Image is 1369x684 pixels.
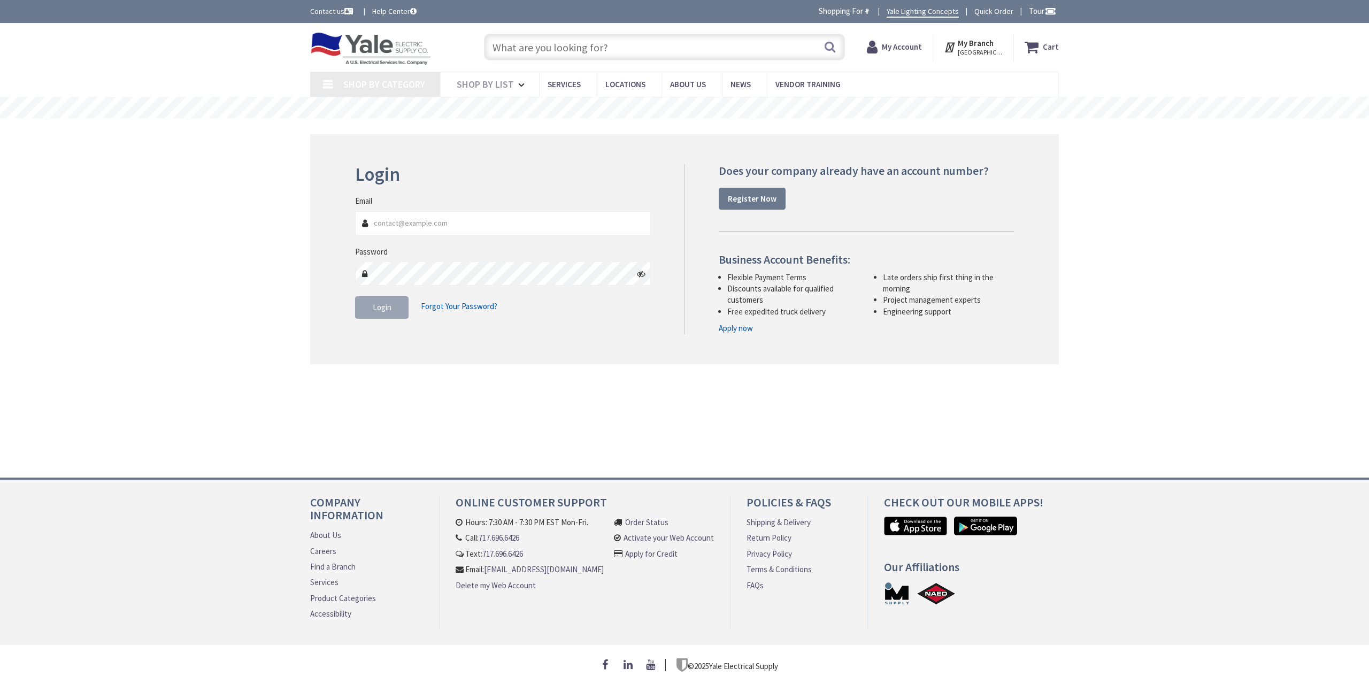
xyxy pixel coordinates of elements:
[719,253,1014,266] h4: Business Account Benefits:
[719,164,1014,177] h4: Does your company already have an account number?
[355,296,409,319] button: Login
[1043,37,1059,57] strong: Cart
[694,660,709,671] span: 2025
[676,658,688,672] img: footer_logo.png
[867,37,922,57] a: My Account
[884,560,1067,581] h4: Our Affiliations
[456,564,604,575] li: Email:
[482,548,523,559] a: 717.696.6426
[974,6,1013,17] a: Quick Order
[637,270,645,278] i: Click here to show/hide password
[883,306,1014,317] li: Engineering support
[355,246,388,257] label: Password
[456,580,536,591] a: Delete my Web Account
[1025,37,1059,57] a: Cart
[625,548,678,559] a: Apply for Credit
[944,37,1003,57] div: My Branch [GEOGRAPHIC_DATA], [GEOGRAPHIC_DATA]
[605,79,645,89] span: Locations
[456,496,713,517] h4: Online Customer Support
[1029,6,1056,16] span: Tour
[865,6,870,16] strong: #
[730,79,751,89] span: News
[727,272,858,283] li: Flexible Payment Terms
[747,517,811,528] a: Shipping & Delivery
[917,581,956,605] a: NAED
[479,532,519,543] a: 717.696.6426
[624,532,714,543] a: Activate your Web Account
[421,296,497,317] a: Forgot Your Password?
[883,272,1014,295] li: Late orders ship first thing in the morning
[310,6,355,17] a: Contact us
[727,306,858,317] li: Free expedited truck delivery
[310,593,376,604] a: Product Categories
[456,532,604,543] li: Call:
[310,32,431,65] img: Yale Electric Supply Co.
[310,608,351,619] a: Accessibility
[310,496,423,529] h4: Company Information
[484,34,845,60] input: What are you looking for?
[884,581,910,605] a: MSUPPLY
[883,294,1014,305] li: Project management experts
[747,580,764,591] a: FAQs
[310,545,336,557] a: Careers
[747,532,791,543] a: Return Policy
[372,6,417,17] a: Help Center
[727,283,858,306] li: Discounts available for qualified customers
[958,48,1003,57] span: [GEOGRAPHIC_DATA], [GEOGRAPHIC_DATA]
[310,577,339,588] a: Services
[456,517,604,528] li: Hours: 7:30 AM - 7:30 PM EST Mon-Fri.
[457,78,514,90] span: Shop By List
[484,564,604,575] a: [EMAIL_ADDRESS][DOMAIN_NAME]
[456,548,604,559] li: Text:
[882,42,922,52] strong: My Account
[310,529,341,541] a: About Us
[747,496,851,517] h4: Policies & FAQs
[747,564,812,575] a: Terms & Conditions
[775,79,841,89] span: Vendor Training
[355,195,372,206] label: Email
[421,301,497,311] span: Forgot Your Password?
[310,561,356,572] a: Find a Branch
[747,548,792,559] a: Privacy Policy
[343,78,425,90] span: Shop By Category
[719,322,753,334] a: Apply now
[819,6,863,16] span: Shopping For
[728,194,776,204] strong: Register Now
[625,517,668,528] a: Order Status
[884,496,1067,517] h4: Check out Our Mobile Apps!
[670,79,706,89] span: About Us
[548,79,581,89] span: Services
[355,164,651,185] h2: Login
[676,658,778,672] p: © Yale Electrical Supply
[887,6,959,18] a: Yale Lighting Concepts
[719,188,786,210] a: Register Now
[958,38,994,48] strong: My Branch
[373,302,391,312] span: Login
[355,211,651,235] input: Email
